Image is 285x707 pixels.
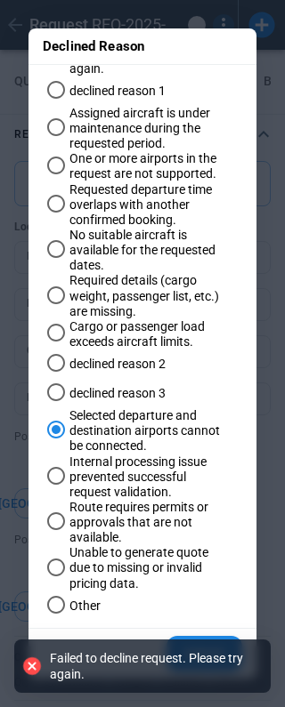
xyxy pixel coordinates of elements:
[69,151,228,181] span: One or more airports in the request are not supported.
[69,273,228,318] span: Required details (cargo weight, passenger list, etc.) are missing.
[69,84,166,99] span: declined reason 1
[69,106,228,151] span: Assigned aircraft is under maintenance during the requested period.
[69,228,228,273] span: No suitable aircraft is available for the requested dates.
[69,599,101,614] span: Other
[69,500,228,545] span: Route requires permits or approvals that are not available.
[167,636,242,672] button: Submit
[69,319,228,349] span: Cargo or passenger load exceeds aircraft limits.
[69,545,228,591] span: Unable to generate quote due to missing or invalid pricing data.
[69,182,228,228] span: Requested departure time overlaps with another confirmed booking.
[69,386,166,401] span: declined reason 3
[69,454,228,500] span: Internal processing issue prevented successful request validation.
[69,408,228,454] span: Selected departure and destination airports cannot be connected.
[69,357,166,372] span: declined reason 2
[50,650,253,682] div: Failed to decline request. Please try again.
